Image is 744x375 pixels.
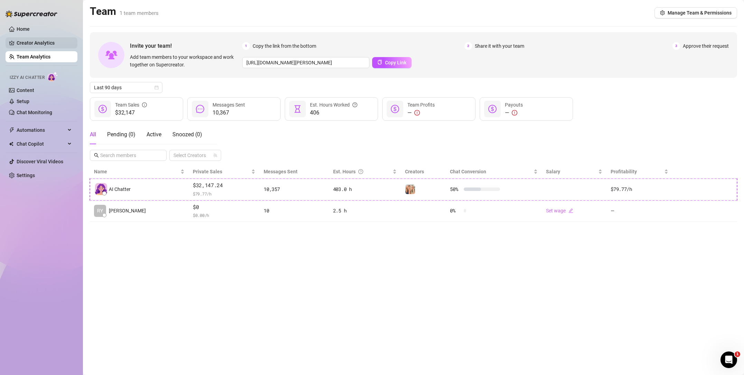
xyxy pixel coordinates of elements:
h2: Team [90,5,159,18]
span: message [196,105,204,113]
span: Copy Link [385,60,406,65]
span: Chat Copilot [17,138,66,149]
span: 1 team members [120,10,159,16]
span: Chat Conversion [450,169,486,174]
img: JB [405,184,415,194]
span: $ 0.00 /h [193,212,255,219]
div: Est. Hours [333,168,392,175]
span: hourglass [293,105,302,113]
span: AI Chatter [109,185,131,193]
span: setting [660,10,665,15]
button: Copy Link [372,57,412,68]
span: $0 [193,203,255,211]
span: Active [147,131,161,138]
div: Team Sales [115,101,147,109]
div: $79.77 /h [611,185,668,193]
span: Approve their request [683,42,729,50]
div: All [90,130,96,139]
div: Pending ( 0 ) [107,130,135,139]
span: Invite your team! [130,42,242,50]
img: Chat Copilot [9,141,13,146]
span: [PERSON_NAME] [109,207,146,214]
span: question-circle [352,101,357,109]
span: question-circle [358,168,363,175]
span: Automations [17,125,66,136]
img: AI Chatter [47,72,58,82]
span: Add team members to your workspace and work together on Supercreator. [130,53,239,68]
a: Set wageedit [546,208,573,213]
span: exclamation-circle [414,110,420,116]
span: calendar [154,85,159,90]
iframe: Intercom live chat [721,351,737,368]
span: Messages Sent [213,102,245,108]
div: 2.5 h [333,207,397,214]
span: Name [94,168,179,175]
span: copy [377,60,382,65]
a: Setup [17,99,29,104]
th: Creators [401,165,446,179]
span: 406 [310,109,357,117]
span: 2 [464,42,472,50]
a: Home [17,26,30,32]
span: Team Profits [407,102,435,108]
img: logo-BBDzfeDw.svg [6,10,57,17]
span: $32,147.24 [193,181,255,190]
span: 0 % [450,207,461,214]
span: dollar-circle [391,105,399,113]
input: Search members [100,152,157,159]
span: 1 [735,351,740,357]
a: Team Analytics [17,54,50,60]
a: Settings [17,173,35,178]
span: 50 % [450,185,461,193]
span: info-circle [142,101,147,109]
span: Messages Sent [264,169,298,174]
span: Copy the link from the bottom [253,42,316,50]
span: Snoozed ( 0 ) [172,131,202,138]
span: Payouts [505,102,523,108]
div: 10 [264,207,324,214]
span: thunderbolt [9,127,15,133]
a: Discover Viral Videos [17,159,63,164]
th: Name [90,165,189,179]
span: Last 90 days [94,82,158,93]
span: edit [568,208,573,213]
span: Profitability [611,169,637,174]
img: izzy-ai-chatter-avatar-DDCN_rTZ.svg [95,183,107,195]
a: Content [17,88,34,93]
a: Chat Monitoring [17,110,52,115]
span: Izzy AI Chatter [10,74,45,81]
span: Private Sales [193,169,222,174]
span: Salary [546,169,560,174]
span: $32,147 [115,109,147,117]
span: 10,367 [213,109,245,117]
span: Share it with your team [475,42,524,50]
div: — [505,109,523,117]
div: Est. Hours Worked [310,101,357,109]
span: 1 [242,42,250,50]
span: dollar-circle [98,105,107,113]
span: RY [97,207,103,214]
button: Manage Team & Permissions [654,7,737,18]
span: team [213,153,217,157]
a: Creator Analytics [17,37,72,48]
td: — [606,200,672,222]
div: 10,357 [264,185,324,193]
span: $ 79.77 /h [193,190,255,197]
span: 3 [672,42,680,50]
div: 403.0 h [333,185,397,193]
span: dollar-circle [488,105,497,113]
div: — [407,109,435,117]
span: search [94,153,99,158]
span: Manage Team & Permissions [668,10,732,16]
span: exclamation-circle [512,110,517,116]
